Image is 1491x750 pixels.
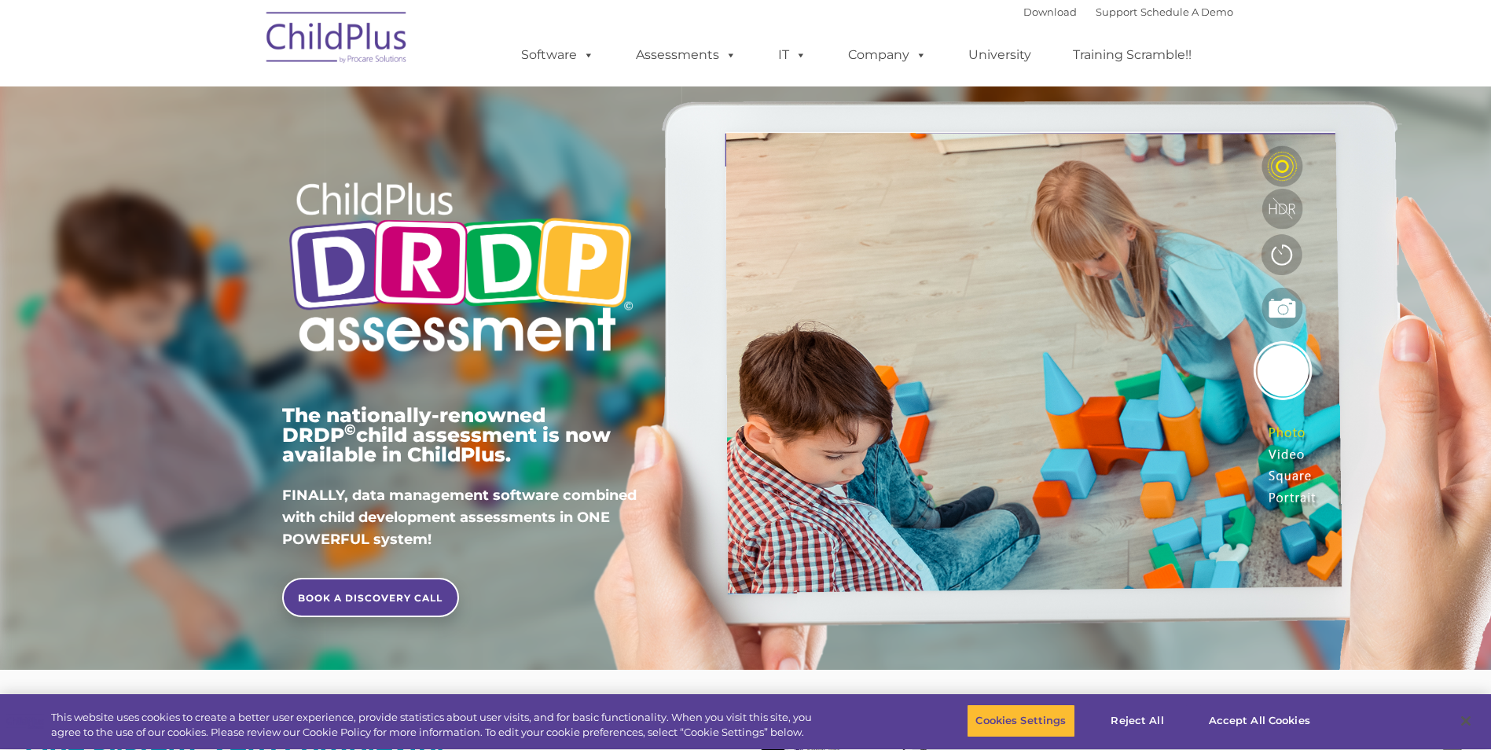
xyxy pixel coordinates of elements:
[832,39,942,71] a: Company
[1096,6,1137,18] a: Support
[282,578,459,617] a: BOOK A DISCOVERY CALL
[1140,6,1233,18] a: Schedule A Demo
[620,39,752,71] a: Assessments
[282,403,611,466] span: The nationally-renowned DRDP child assessment is now available in ChildPlus.
[1089,704,1187,737] button: Reject All
[1023,6,1233,18] font: |
[1200,704,1319,737] button: Accept All Cookies
[1449,704,1483,738] button: Close
[967,704,1074,737] button: Cookies Settings
[51,710,820,741] div: This website uses cookies to create a better user experience, provide statistics about user visit...
[282,161,639,378] img: Copyright - DRDP Logo Light
[344,421,356,439] sup: ©
[259,1,416,79] img: ChildPlus by Procare Solutions
[282,487,637,548] span: FINALLY, data management software combined with child development assessments in ONE POWERFUL sys...
[762,39,822,71] a: IT
[953,39,1047,71] a: University
[1023,6,1077,18] a: Download
[505,39,610,71] a: Software
[1057,39,1207,71] a: Training Scramble!!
